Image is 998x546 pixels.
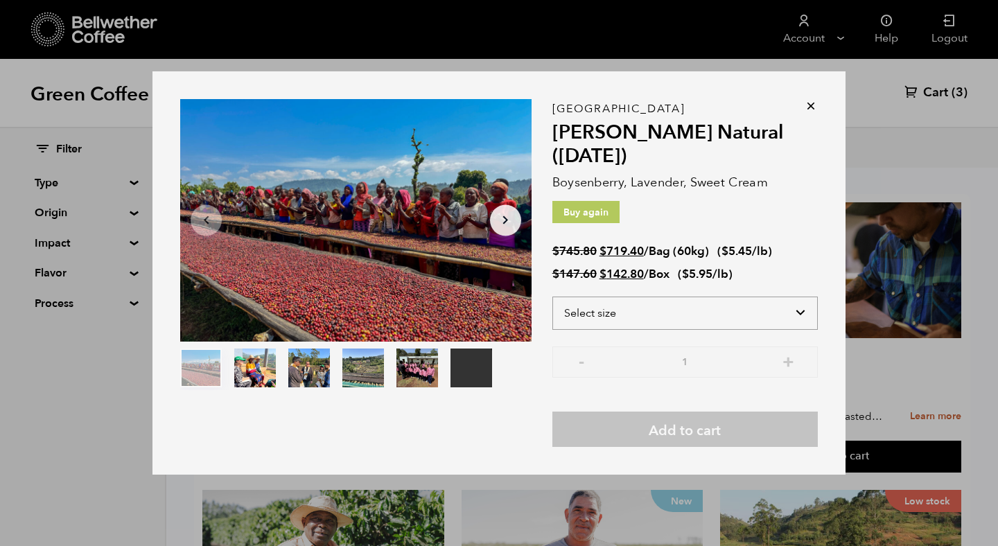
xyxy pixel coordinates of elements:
[644,243,649,259] span: /
[552,266,597,282] bdi: 147.60
[752,243,768,259] span: /lb
[649,243,709,259] span: Bag (60kg)
[682,266,712,282] bdi: 5.95
[552,243,597,259] bdi: 745.80
[678,266,733,282] span: ( )
[450,349,492,387] video: Your browser does not support the video tag.
[780,353,797,367] button: +
[721,243,728,259] span: $
[599,243,644,259] bdi: 719.40
[552,173,818,192] p: Boysenberry, Lavender, Sweet Cream
[717,243,772,259] span: ( )
[552,412,818,447] button: Add to cart
[599,266,644,282] bdi: 142.80
[649,266,669,282] span: Box
[552,121,818,168] h2: [PERSON_NAME] Natural ([DATE])
[552,266,559,282] span: $
[599,243,606,259] span: $
[599,266,606,282] span: $
[721,243,752,259] bdi: 5.45
[552,201,620,223] p: Buy again
[682,266,689,282] span: $
[712,266,728,282] span: /lb
[644,266,649,282] span: /
[573,353,590,367] button: -
[552,243,559,259] span: $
